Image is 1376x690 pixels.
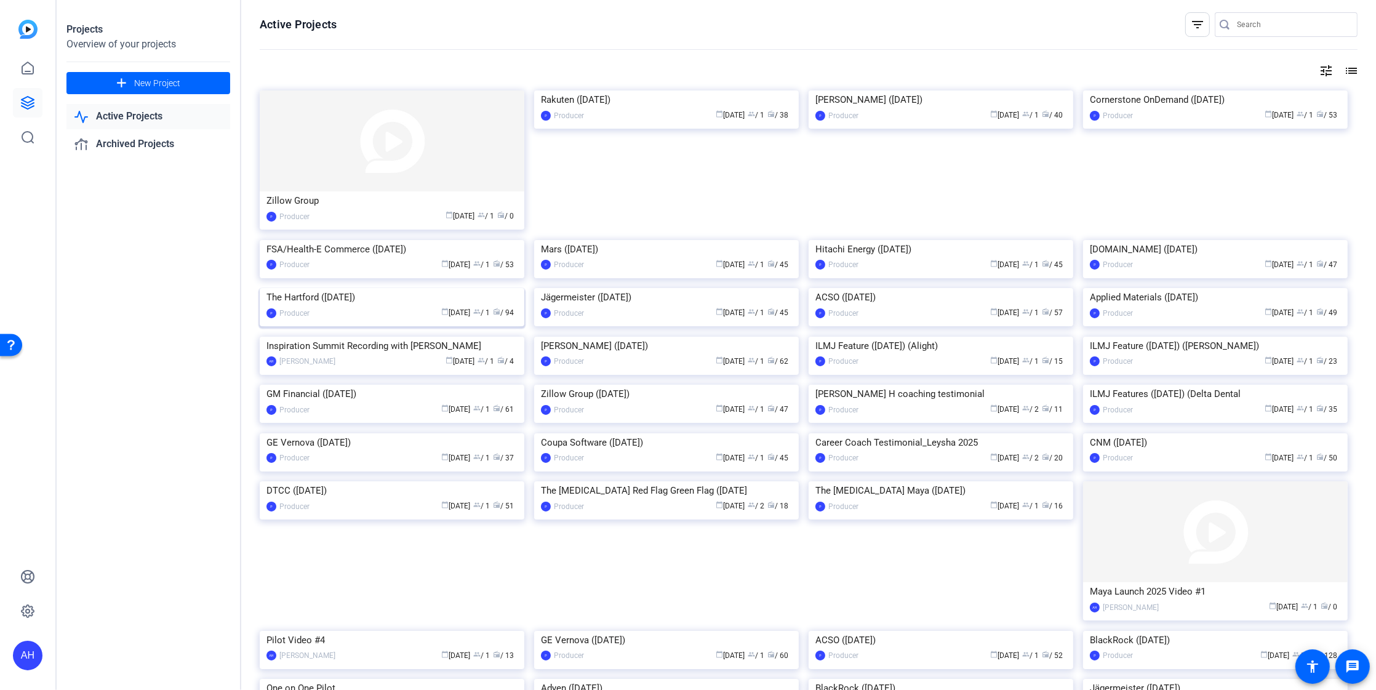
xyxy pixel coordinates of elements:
[748,454,765,462] span: / 1
[748,308,765,317] span: / 1
[768,110,775,118] span: radio
[1042,357,1063,366] span: / 15
[768,501,775,508] span: radio
[828,110,858,122] div: Producer
[474,454,490,462] span: / 1
[1345,659,1360,674] mat-icon: message
[446,211,454,219] span: calendar_today
[768,260,775,267] span: radio
[541,308,551,318] div: P
[279,259,310,271] div: Producer
[66,132,230,157] a: Archived Projects
[66,72,230,94] button: New Project
[768,453,775,460] span: radio
[1042,453,1050,460] span: radio
[474,453,481,460] span: group
[442,260,449,267] span: calendar_today
[541,481,792,500] div: The [MEDICAL_DATA] Red Flag Green Flag ([DATE]
[446,357,475,366] span: [DATE]
[541,405,551,415] div: P
[266,385,518,403] div: GM Financial ([DATE])
[478,211,486,219] span: group
[716,308,724,315] span: calendar_today
[478,357,495,366] span: / 1
[1042,308,1063,317] span: / 57
[442,502,471,510] span: [DATE]
[716,356,724,364] span: calendar_today
[498,356,505,364] span: radio
[716,260,745,269] span: [DATE]
[1023,308,1039,317] span: / 1
[716,110,724,118] span: calendar_today
[991,356,998,364] span: calendar_today
[1090,111,1100,121] div: P
[991,502,1020,510] span: [DATE]
[442,651,471,660] span: [DATE]
[1265,453,1273,460] span: calendar_today
[442,454,471,462] span: [DATE]
[442,308,471,317] span: [DATE]
[1023,502,1039,510] span: / 1
[478,212,495,220] span: / 1
[442,308,449,315] span: calendar_today
[266,240,518,259] div: FSA/Health-E Commerce ([DATE])
[1090,308,1100,318] div: P
[1103,601,1159,614] div: [PERSON_NAME]
[1103,404,1133,416] div: Producer
[1023,501,1030,508] span: group
[554,355,584,367] div: Producer
[1023,405,1039,414] span: / 2
[1297,356,1305,364] span: group
[1321,603,1338,611] span: / 0
[1090,90,1341,109] div: Cornerstone OnDemand ([DATE])
[266,356,276,366] div: AH
[279,355,335,367] div: [PERSON_NAME]
[1302,602,1309,609] span: group
[1042,405,1063,414] span: / 11
[1090,453,1100,463] div: P
[541,631,792,649] div: GE Vernova ([DATE])
[991,357,1020,366] span: [DATE]
[1042,260,1063,269] span: / 45
[266,260,276,270] div: P
[1321,602,1329,609] span: radio
[498,357,514,366] span: / 4
[1317,110,1324,118] span: radio
[991,260,998,267] span: calendar_today
[815,356,825,366] div: P
[768,357,789,366] span: / 62
[498,211,505,219] span: radio
[716,111,745,119] span: [DATE]
[748,356,756,364] span: group
[748,308,756,315] span: group
[446,212,475,220] span: [DATE]
[442,651,449,658] span: calendar_today
[1090,260,1100,270] div: P
[474,260,490,269] span: / 1
[748,453,756,460] span: group
[1319,63,1334,78] mat-icon: tune
[1023,260,1030,267] span: group
[279,404,310,416] div: Producer
[554,404,584,416] div: Producer
[768,454,789,462] span: / 45
[1317,308,1338,317] span: / 49
[541,90,792,109] div: Rakuten ([DATE])
[494,405,514,414] span: / 61
[541,337,792,355] div: [PERSON_NAME] ([DATE])
[266,308,276,318] div: P
[1103,452,1133,464] div: Producer
[442,501,449,508] span: calendar_today
[748,651,756,658] span: group
[1317,260,1338,269] span: / 47
[1042,308,1050,315] span: radio
[1023,453,1030,460] span: group
[266,651,276,660] div: AH
[1090,288,1341,307] div: Applied Materials ([DATE])
[541,385,792,403] div: Zillow Group ([DATE])
[474,502,490,510] span: / 1
[1042,501,1050,508] span: radio
[991,651,1020,660] span: [DATE]
[66,22,230,37] div: Projects
[815,337,1066,355] div: ILMJ Feature ([DATE]) (Alight)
